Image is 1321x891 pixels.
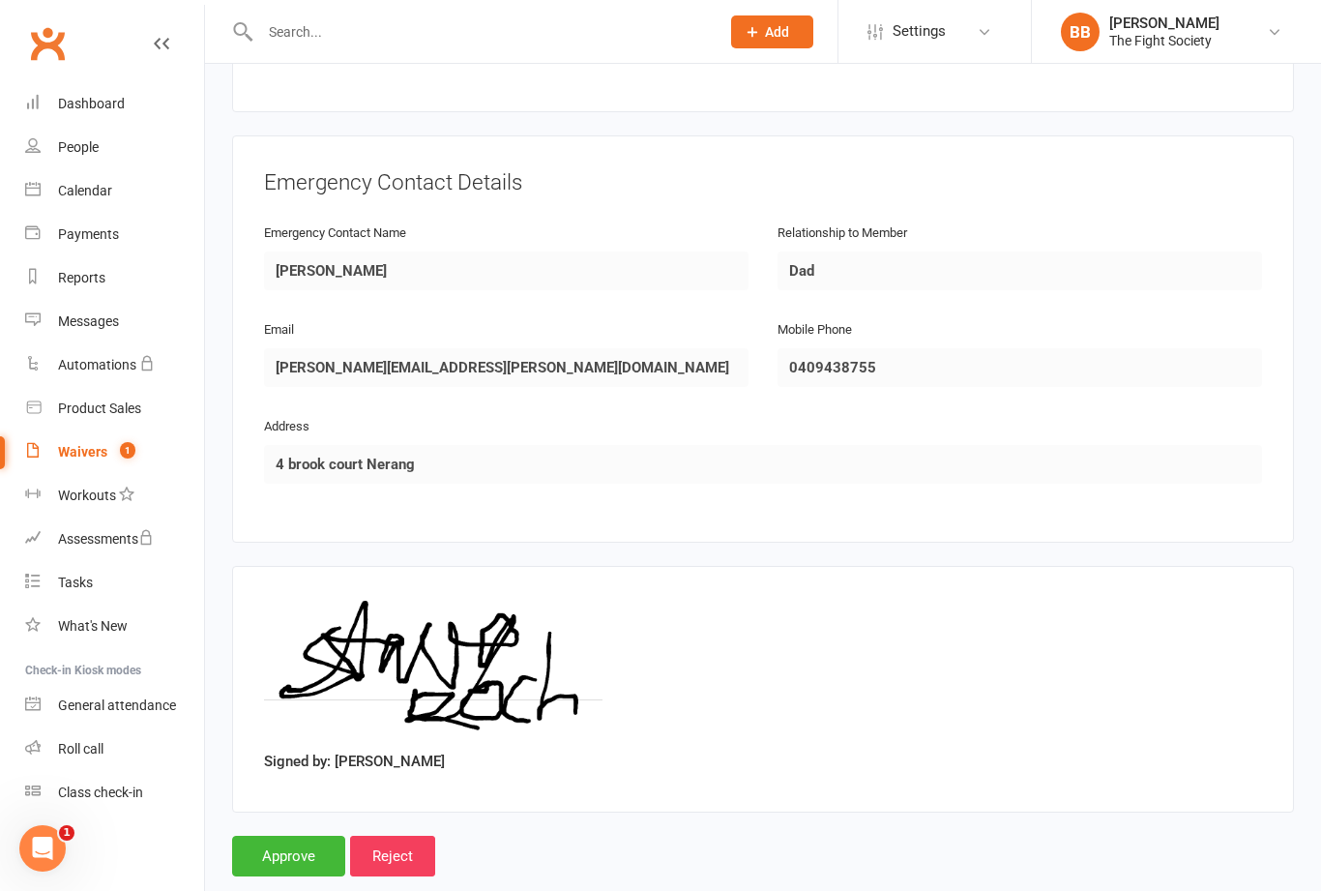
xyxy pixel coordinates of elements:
a: What's New [25,605,204,648]
div: Calendar [58,183,112,198]
div: Roll call [58,741,103,757]
input: Reject [350,836,435,876]
label: Mobile Phone [778,320,852,341]
input: Search... [254,18,706,45]
iframe: Intercom live chat [19,825,66,872]
div: [PERSON_NAME] [1109,15,1219,32]
div: BB [1061,13,1100,51]
a: Assessments [25,518,204,561]
a: Product Sales [25,387,204,431]
a: Automations [25,343,204,387]
span: 1 [59,825,74,841]
div: Messages [58,313,119,329]
input: Approve [232,836,345,876]
div: The Fight Society [1109,32,1219,49]
div: Tasks [58,575,93,590]
div: Workouts [58,488,116,503]
a: General attendance kiosk mode [25,684,204,728]
span: 1 [120,442,135,459]
a: Dashboard [25,82,204,126]
label: Signed by: [PERSON_NAME] [264,750,445,773]
button: Add [731,15,813,48]
div: Dashboard [58,96,125,111]
div: Emergency Contact Details [264,167,1262,198]
div: Waivers [58,444,107,460]
div: General attendance [58,698,176,713]
div: Automations [58,357,136,372]
a: People [25,126,204,169]
a: Messages [25,300,204,343]
a: Reports [25,256,204,300]
label: Relationship to Member [778,223,907,244]
div: Assessments [58,531,154,547]
a: Clubworx [23,19,72,68]
div: Product Sales [58,401,141,416]
a: Class kiosk mode [25,771,204,815]
a: Payments [25,213,204,256]
a: Tasks [25,561,204,605]
div: Reports [58,270,105,285]
a: Workouts [25,474,204,518]
div: People [58,139,99,155]
a: Calendar [25,169,204,213]
span: Add [765,24,789,40]
a: Roll call [25,728,204,771]
div: What's New [58,618,128,634]
span: Settings [893,10,946,53]
div: Class check-in [58,785,143,800]
label: Address [264,417,309,437]
div: Payments [58,226,119,242]
label: Email [264,320,294,341]
img: image1755155583.png [264,598,602,743]
label: Emergency Contact Name [264,223,406,244]
a: Waivers 1 [25,431,204,474]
